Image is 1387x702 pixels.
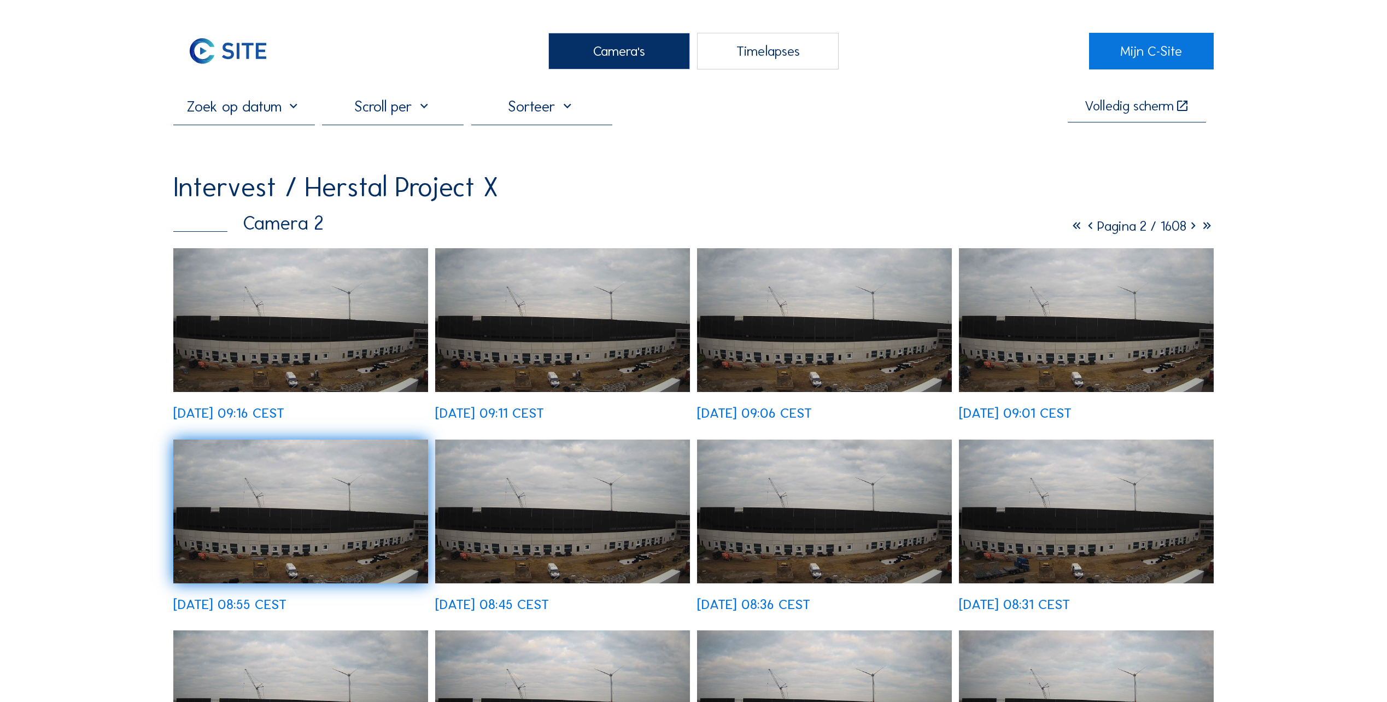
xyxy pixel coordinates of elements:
div: Timelapses [697,33,839,69]
a: Mijn C-Site [1089,33,1214,69]
div: [DATE] 08:36 CEST [697,598,810,611]
img: image_53477995 [959,248,1214,392]
div: Intervest / Herstal Project X [173,173,498,201]
input: Zoek op datum 󰅀 [173,97,315,115]
img: image_53477307 [697,440,952,583]
div: [DATE] 08:31 CEST [959,598,1070,611]
div: Camera's [548,33,690,69]
img: image_53477167 [959,440,1214,583]
img: image_53478274 [435,248,690,392]
div: [DATE] 08:45 CEST [435,598,549,611]
div: [DATE] 09:06 CEST [697,406,812,420]
div: Volledig scherm [1085,99,1174,113]
img: image_53477452 [435,440,690,583]
img: image_53478405 [173,248,428,392]
img: image_53478153 [697,248,952,392]
a: C-SITE Logo [173,33,298,69]
div: [DATE] 08:55 CEST [173,598,286,611]
div: [DATE] 09:01 CEST [959,406,1072,420]
span: Pagina 2 / 1608 [1097,218,1186,235]
div: Camera 2 [173,214,324,233]
div: [DATE] 09:16 CEST [173,406,284,420]
div: [DATE] 09:11 CEST [435,406,544,420]
img: C-SITE Logo [173,33,282,69]
img: image_53477721 [173,440,428,583]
